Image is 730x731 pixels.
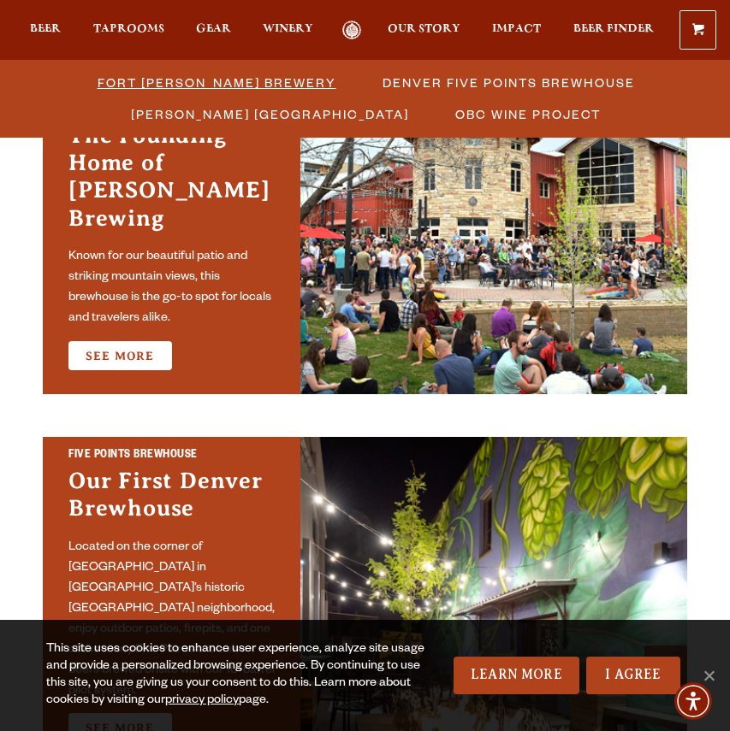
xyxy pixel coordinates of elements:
[674,682,712,720] div: Accessibility Menu
[700,667,717,684] span: No
[68,247,275,329] p: Known for our beautiful patio and striking mountain views, this brewhouse is the go-to spot for l...
[573,21,654,40] a: Beer Finder
[121,102,418,127] a: [PERSON_NAME] [GEOGRAPHIC_DATA]
[68,121,275,241] h3: The Founding Home of [PERSON_NAME] Brewing
[388,21,460,40] a: Our Story
[454,657,579,694] a: Learn More
[68,538,275,702] p: Located on the corner of [GEOGRAPHIC_DATA] in [GEOGRAPHIC_DATA]’s historic [GEOGRAPHIC_DATA] neig...
[30,21,61,40] a: Beer
[98,70,336,95] span: Fort [PERSON_NAME] Brewery
[131,102,409,127] span: [PERSON_NAME] [GEOGRAPHIC_DATA]
[300,78,687,394] img: Fort Collins Brewery & Taproom'
[573,22,654,36] span: Beer Finder
[330,21,373,40] a: Odell Home
[383,70,635,95] span: Denver Five Points Brewhouse
[196,21,231,40] a: Gear
[68,447,275,467] h2: Five Points Brewhouse
[263,22,313,36] span: Winery
[196,22,231,36] span: Gear
[93,22,164,36] span: Taprooms
[445,102,609,127] a: OBC Wine Project
[68,341,172,370] a: See More
[68,467,275,531] h3: Our First Denver Brewhouse
[492,22,541,36] span: Impact
[165,694,239,708] a: privacy policy
[263,21,313,40] a: Winery
[455,102,601,127] span: OBC Wine Project
[30,22,61,36] span: Beer
[93,21,164,40] a: Taprooms
[492,21,541,40] a: Impact
[87,70,345,95] a: Fort [PERSON_NAME] Brewery
[586,657,680,694] a: I Agree
[372,70,644,95] a: Denver Five Points Brewhouse
[46,641,433,710] div: This site uses cookies to enhance user experience, analyze site usage and provide a personalized ...
[388,22,460,36] span: Our Story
